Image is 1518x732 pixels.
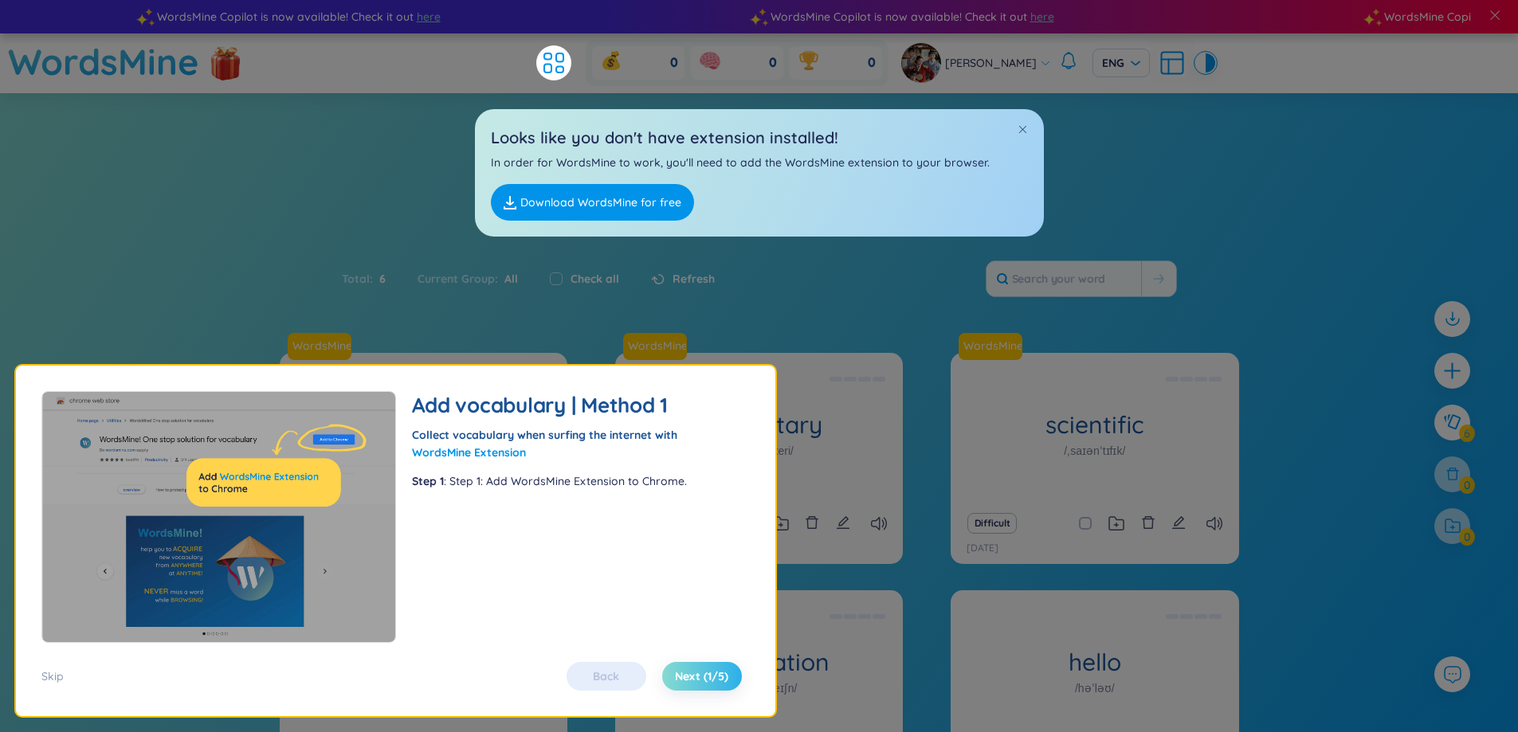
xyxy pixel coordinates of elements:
div: Skip [41,667,64,685]
a: WordsMine [8,33,199,90]
span: 0 [670,54,678,72]
a: WordsMine [286,338,353,354]
h1: /ˌɡeɪmɪfɪˈkeɪʃn/ [721,679,798,697]
span: edit [836,515,850,530]
h1: scientific [951,411,1238,439]
div: Collect vocabulary when surfing the internet with [412,426,735,461]
span: 0 [868,54,876,72]
a: WordsMine [957,338,1024,354]
div: Total : [342,262,402,296]
b: Step 1 [412,474,444,488]
span: here [417,8,441,25]
a: WordsMine [623,333,693,360]
a: Download WordsMine for free [491,184,694,221]
button: Difficult [967,513,1018,534]
h1: /ˌsaɪənˈtɪfɪk/ [1064,442,1125,460]
button: edit [1171,512,1186,534]
p: [DATE] [967,541,998,556]
span: 0 [769,54,777,72]
button: edit [836,512,850,534]
button: delete [805,512,819,534]
a: avatar [901,43,945,83]
a: WordsMine [622,338,688,354]
span: All [498,272,518,286]
a: WordsMine Extension [412,445,526,460]
span: here [1030,8,1054,25]
span: [PERSON_NAME] [945,54,1037,72]
span: 6 [373,270,386,288]
p: In order for WordsMine to work, you'll need to add the WordsMine extension to your browser. [491,154,1028,171]
div: WordsMine Copilot is now available! Check it out [146,8,759,25]
p: : Step 1: Add WordsMine Extension to Chrome. [412,472,735,490]
span: Refresh [673,270,715,288]
span: plus [1442,361,1462,381]
a: WordsMine [959,333,1029,360]
span: Next (1/5) [675,668,728,684]
img: flashSalesIcon.a7f4f837.png [210,38,241,86]
button: Next (1/5) [662,662,742,691]
div: WordsMine Copilot is now available! Check it out [759,8,1373,25]
h1: hello [951,648,1238,676]
h2: Looks like you don't have extension installed! [491,125,1028,150]
h1: /həˈləʊ/ [1075,679,1115,697]
img: avatar [901,43,941,83]
h2: Add vocabulary | Method 1 [412,391,735,420]
input: Search your word [987,261,1141,296]
span: delete [1141,515,1155,530]
button: delete [1141,512,1155,534]
div: Current Group : [402,262,534,296]
label: Check all [571,270,619,288]
span: delete [805,515,819,530]
span: edit [1171,515,1186,530]
span: ENG [1102,55,1140,71]
a: WordsMine [288,333,358,360]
